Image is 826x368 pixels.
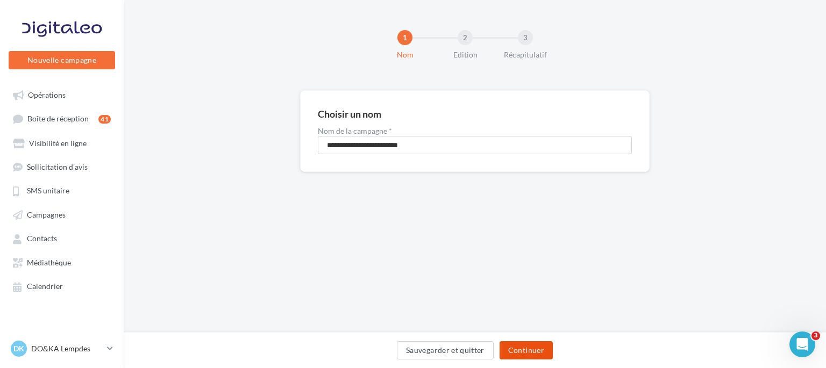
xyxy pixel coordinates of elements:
span: Visibilité en ligne [29,139,87,148]
a: Contacts [6,228,117,248]
span: SMS unitaire [27,186,69,196]
a: SMS unitaire [6,181,117,200]
div: 41 [98,115,111,124]
span: DK [13,343,24,354]
a: Boîte de réception41 [6,109,117,128]
div: Choisir un nom [318,109,381,119]
div: Récapitulatif [491,49,560,60]
span: Contacts [27,234,57,243]
button: Sauvegarder et quitter [397,341,494,359]
span: Opérations [28,90,66,99]
a: Visibilité en ligne [6,133,117,153]
div: Nom [371,49,439,60]
span: Campagnes [27,210,66,219]
div: 1 [397,30,412,45]
p: DO&KA Lempdes [31,343,103,354]
label: Nom de la campagne * [318,127,632,135]
div: 2 [458,30,473,45]
div: Edition [431,49,500,60]
iframe: Intercom live chat [789,331,815,357]
a: DK DO&KA Lempdes [9,338,115,359]
span: 3 [811,331,820,340]
button: Continuer [500,341,553,359]
span: Médiathèque [27,258,71,267]
div: 3 [518,30,533,45]
a: Médiathèque [6,252,117,272]
a: Campagnes [6,205,117,224]
span: Calendrier [27,282,63,291]
span: Sollicitation d'avis [27,162,88,171]
span: Boîte de réception [27,114,89,124]
a: Sollicitation d'avis [6,157,117,176]
a: Opérations [6,85,117,104]
a: Calendrier [6,276,117,295]
button: Nouvelle campagne [9,51,115,69]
